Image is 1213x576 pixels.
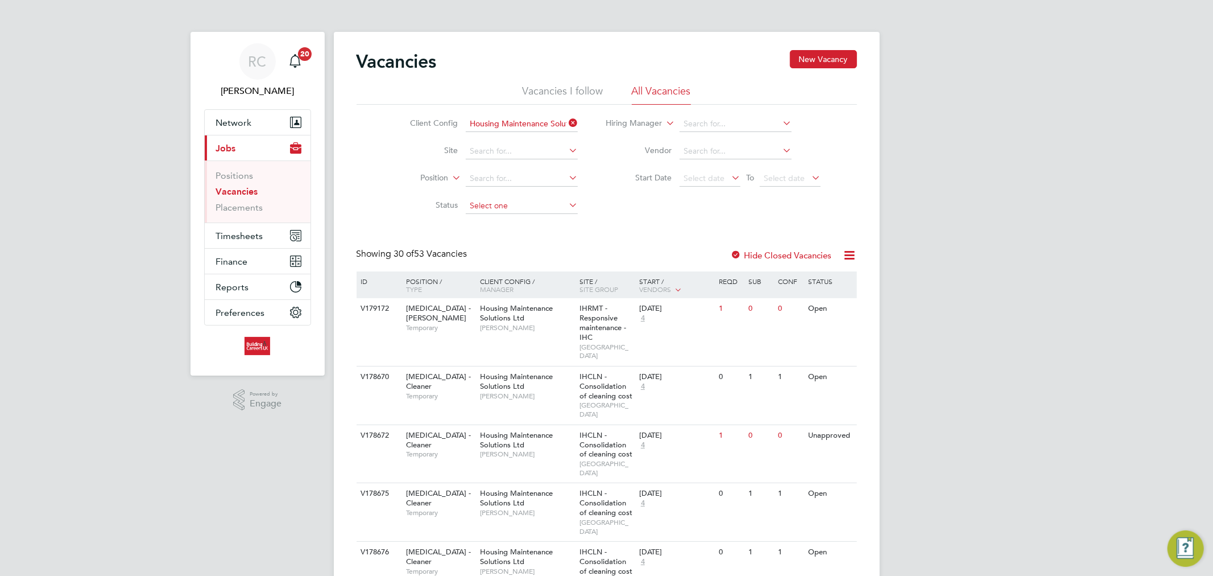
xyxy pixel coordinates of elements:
[579,303,626,342] span: IHRMT - Responsive maintenance - IHC
[406,285,422,294] span: Type
[746,542,775,563] div: 1
[805,271,855,291] div: Status
[205,135,311,161] button: Jobs
[394,248,467,260] span: 53 Vacancies
[579,401,634,418] span: [GEOGRAPHIC_DATA]
[805,367,855,388] div: Open
[406,508,474,517] span: Temporary
[406,488,471,508] span: [MEDICAL_DATA] - Cleaner
[746,271,775,291] div: Sub
[205,300,311,325] button: Preferences
[579,372,632,401] span: IHCLN - Consolidation of cleaning cost
[204,337,311,355] a: Go to home page
[680,143,792,159] input: Search for...
[394,248,415,260] span: 30 of
[480,285,514,294] span: Manager
[205,223,311,248] button: Timesheets
[523,84,603,105] li: Vacancies I follow
[776,271,805,291] div: Conf
[406,323,474,332] span: Temporary
[639,431,713,441] div: [DATE]
[1168,530,1204,567] button: Engage Resource Center
[480,547,553,566] span: Housing Maintenance Solutions Ltd
[406,372,471,391] span: [MEDICAL_DATA] - Cleaner
[606,145,672,155] label: Vendor
[205,161,311,223] div: Jobs
[746,367,775,388] div: 1
[639,557,647,567] span: 4
[392,200,458,210] label: Status
[398,271,477,299] div: Position /
[216,186,258,197] a: Vacancies
[639,285,671,294] span: Vendors
[480,372,553,391] span: Housing Maintenance Solutions Ltd
[358,483,398,504] div: V178675
[216,256,248,267] span: Finance
[250,399,281,409] span: Engage
[805,425,855,446] div: Unapproved
[480,392,574,401] span: [PERSON_NAME]
[716,542,746,563] div: 0
[284,43,307,80] a: 20
[406,450,474,459] span: Temporary
[639,382,647,392] span: 4
[480,450,574,459] span: [PERSON_NAME]
[639,489,713,499] div: [DATE]
[579,285,618,294] span: Site Group
[606,172,672,183] label: Start Date
[480,430,553,450] span: Housing Maintenance Solutions Ltd
[680,116,792,132] input: Search for...
[597,118,662,129] label: Hiring Manager
[204,43,311,98] a: RC[PERSON_NAME]
[764,173,805,183] span: Select date
[480,508,574,517] span: [PERSON_NAME]
[790,50,857,68] button: New Vacancy
[466,198,578,214] input: Select one
[191,32,325,376] nav: Main navigation
[480,488,553,508] span: Housing Maintenance Solutions Ltd
[639,548,713,557] div: [DATE]
[632,84,691,105] li: All Vacancies
[358,542,398,563] div: V178676
[639,441,647,450] span: 4
[579,343,634,360] span: [GEOGRAPHIC_DATA]
[216,307,265,318] span: Preferences
[216,143,236,154] span: Jobs
[245,337,270,355] img: buildingcareersuk-logo-retina.png
[216,231,263,241] span: Timesheets
[204,84,311,98] span: Rhys Cook
[477,271,577,299] div: Client Config /
[716,425,746,446] div: 1
[731,250,832,261] label: Hide Closed Vacancies
[746,483,775,504] div: 1
[357,248,470,260] div: Showing
[233,389,281,411] a: Powered byEngage
[579,488,632,517] span: IHCLN - Consolidation of cleaning cost
[716,367,746,388] div: 0
[357,50,437,73] h2: Vacancies
[639,372,713,382] div: [DATE]
[298,47,312,61] span: 20
[205,110,311,135] button: Network
[639,304,713,314] div: [DATE]
[746,298,775,319] div: 0
[358,298,398,319] div: V179172
[577,271,636,299] div: Site /
[805,542,855,563] div: Open
[636,271,716,300] div: Start /
[480,303,553,323] span: Housing Maintenance Solutions Ltd
[639,499,647,508] span: 4
[406,547,471,566] span: [MEDICAL_DATA] - Cleaner
[406,567,474,576] span: Temporary
[579,547,632,576] span: IHCLN - Consolidation of cleaning cost
[579,430,632,459] span: IHCLN - Consolidation of cleaning cost
[216,202,263,213] a: Placements
[383,172,448,184] label: Position
[480,567,574,576] span: [PERSON_NAME]
[579,459,634,477] span: [GEOGRAPHIC_DATA]
[466,171,578,187] input: Search for...
[406,430,471,450] span: [MEDICAL_DATA] - Cleaner
[716,483,746,504] div: 0
[358,425,398,446] div: V178672
[716,271,746,291] div: Reqd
